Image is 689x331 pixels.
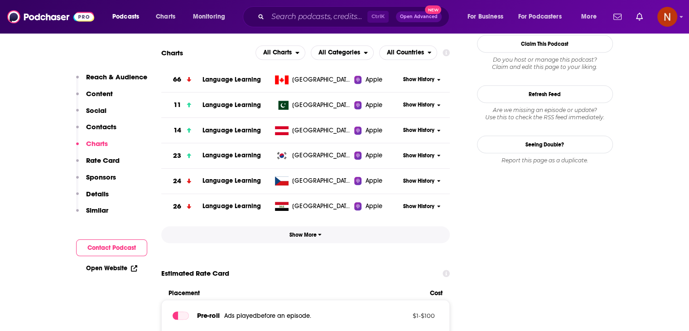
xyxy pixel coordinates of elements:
button: Sponsors [76,173,116,190]
button: open menu [255,45,305,60]
button: Contacts [76,122,116,139]
p: Reach & Audience [86,73,147,81]
span: New [425,5,441,14]
span: Do you host or manage this podcast? [477,56,613,63]
span: Apple [365,151,382,160]
a: [GEOGRAPHIC_DATA] [271,126,354,135]
p: Details [86,190,109,198]
a: Seeing Double? [477,136,613,153]
span: All Charts [263,49,292,56]
a: Apple [354,101,400,110]
h3: 24 [173,176,181,186]
button: Show More [161,226,450,243]
a: Language Learning [202,151,261,159]
button: Details [76,190,109,206]
p: Social [86,106,106,115]
span: Language Learning [202,202,261,210]
p: $ 1 - $ 100 [376,312,435,319]
span: Podcasts [112,10,139,23]
span: Show History [403,203,434,210]
a: 14 [161,118,202,143]
div: Claim and edit this page to your liking. [477,56,613,71]
a: [GEOGRAPHIC_DATA] [271,176,354,185]
button: Show History [400,177,443,185]
a: 66 [161,67,202,92]
p: Charts [86,139,108,148]
span: Language Learning [202,101,261,109]
span: Korea, Republic of [292,151,351,160]
img: Podchaser - Follow, Share and Rate Podcasts [7,8,94,25]
span: Apple [365,126,382,135]
button: Show History [400,152,443,160]
span: Placement [169,289,423,297]
h3: 66 [173,74,181,85]
a: Show notifications dropdown [610,9,625,24]
a: Language Learning [202,177,261,185]
span: Pre -roll [197,311,219,320]
span: Show History [403,152,434,160]
span: Apple [365,176,382,185]
span: Show History [403,177,434,185]
button: Show History [400,127,443,134]
a: Apple [354,126,400,135]
h2: Categories [311,45,374,60]
span: Apple [365,202,382,211]
a: Show notifications dropdown [632,9,646,24]
button: Claim This Podcast [477,35,613,53]
a: [GEOGRAPHIC_DATA] [271,75,354,84]
div: Are we missing an episode or update? Use this to check the RSS feed immediately. [477,107,613,121]
span: Austria [292,126,351,135]
h3: 26 [173,201,181,212]
a: 23 [161,143,202,168]
button: Show History [400,76,443,83]
button: open menu [512,10,575,24]
a: 26 [161,194,202,219]
h3: 11 [173,100,181,110]
h3: 14 [173,125,181,136]
span: Show History [403,101,434,109]
span: Show History [403,76,434,83]
button: Content [76,89,113,106]
button: open menu [311,45,374,60]
input: Search podcasts, credits, & more... [268,10,367,24]
div: Search podcasts, credits, & more... [251,6,458,27]
span: Monitoring [193,10,225,23]
span: Show More [289,232,322,238]
button: Rate Card [76,156,120,173]
a: Charts [150,10,181,24]
button: Reach & Audience [76,73,147,89]
a: Apple [354,202,400,211]
p: Similar [86,206,108,214]
span: Logged in as AdelNBM [657,7,677,27]
a: Apple [354,176,400,185]
button: Social [76,106,106,123]
a: [GEOGRAPHIC_DATA] [271,101,354,110]
button: Charts [76,139,108,156]
button: Show profile menu [657,7,677,27]
span: All Countries [387,49,424,56]
button: open menu [379,45,438,60]
h2: Countries [379,45,438,60]
a: Open Website [86,264,137,272]
p: Content [86,89,113,98]
span: Ads played before an episode . [224,312,311,320]
span: For Podcasters [518,10,562,23]
span: Czech Republic [292,176,351,185]
div: Report this page as a duplicate. [477,157,613,164]
a: Language Learning [202,76,261,83]
button: Open AdvancedNew [396,11,442,22]
img: User Profile [657,7,677,27]
button: Similar [76,206,108,223]
span: Pakistan [292,101,351,110]
span: All Categories [318,49,360,56]
span: Open Advanced [400,15,438,19]
a: Language Learning [202,127,261,134]
button: open menu [461,10,515,24]
span: Charts [156,10,175,23]
button: Refresh Feed [477,85,613,103]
